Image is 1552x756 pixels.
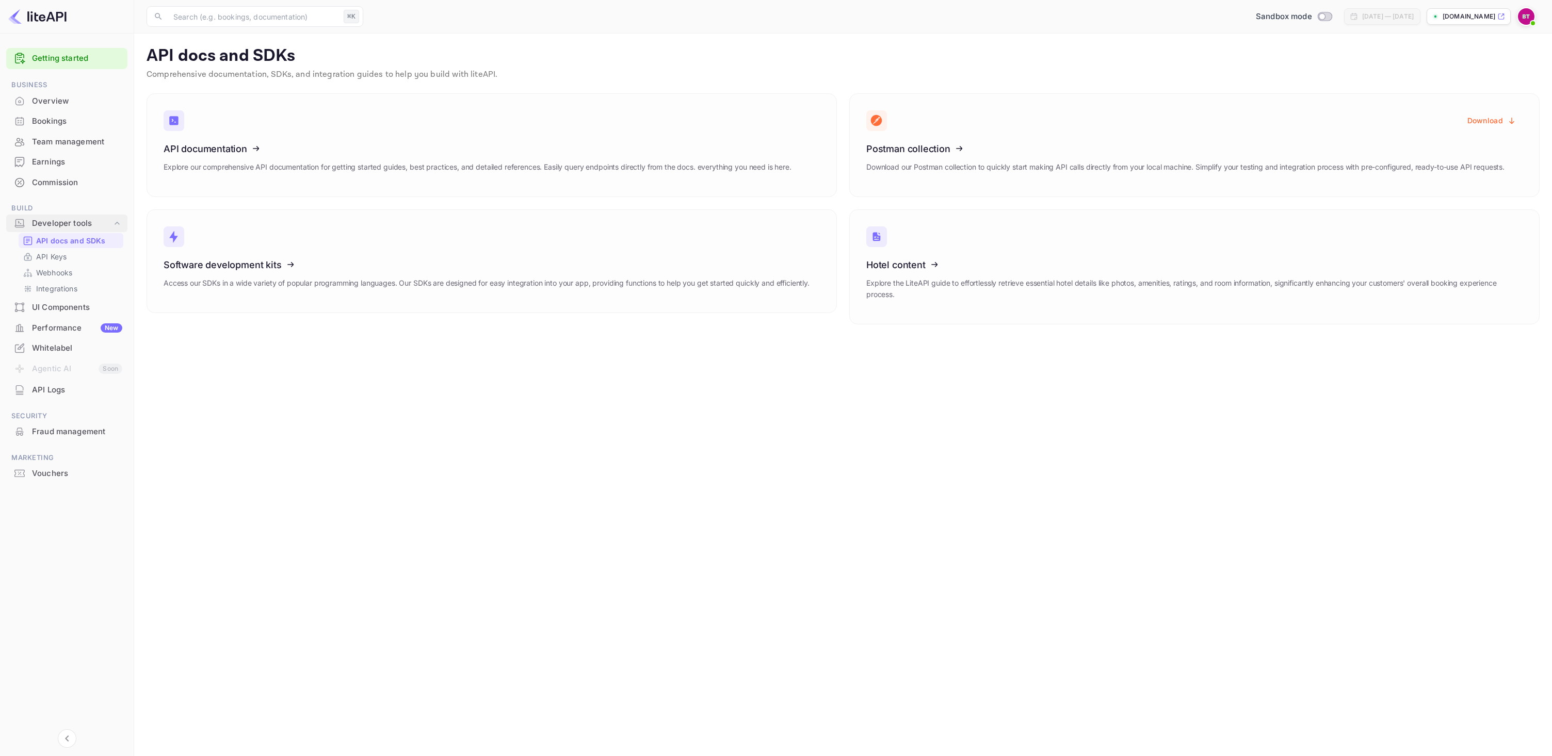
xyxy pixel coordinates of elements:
input: Search (e.g. bookings, documentation) [167,6,339,27]
a: Commission [6,173,127,192]
div: Developer tools [32,218,112,229]
a: API docs and SDKs [23,235,119,246]
div: Developer tools [6,215,127,233]
div: UI Components [32,302,122,314]
span: Build [6,203,127,214]
a: Team management [6,132,127,151]
p: Download our Postman collection to quickly start making API calls directly from your local machin... [866,161,1505,173]
span: Marketing [6,452,127,464]
a: PerformanceNew [6,318,127,337]
div: Bookings [32,116,122,127]
span: Sandbox mode [1256,11,1312,23]
a: Integrations [23,283,119,294]
div: Integrations [19,281,123,296]
a: Overview [6,91,127,110]
p: Explore the LiteAPI guide to effortlessly retrieve essential hotel details like photos, amenities... [866,277,1523,300]
div: Earnings [6,152,127,172]
a: API Logs [6,380,127,399]
div: Webhooks [19,265,123,280]
a: Getting started [32,53,122,64]
span: Security [6,410,127,422]
div: Team management [32,136,122,148]
a: Software development kitsAccess our SDKs in a wide variety of popular programming languages. Our ... [147,209,837,313]
div: PerformanceNew [6,318,127,338]
a: API documentationExplore our comprehensive API documentation for getting started guides, best pra... [147,93,837,197]
a: Bookings [6,111,127,130]
div: UI Components [6,298,127,318]
p: Webhooks [36,267,72,278]
div: New [101,323,122,333]
div: Performance [32,322,122,334]
div: Whitelabel [32,342,122,354]
a: Webhooks [23,267,119,278]
a: Hotel contentExplore the LiteAPI guide to effortlessly retrieve essential hotel details like phot... [849,209,1540,324]
div: Getting started [6,48,127,69]
div: Fraud management [32,426,122,438]
p: API docs and SDKs [36,235,106,246]
div: Earnings [32,156,122,168]
div: Overview [32,95,122,107]
div: Whitelabel [6,338,127,358]
p: [DOMAIN_NAME] [1443,12,1495,21]
a: Vouchers [6,464,127,483]
a: Earnings [6,152,127,171]
a: API Keys [23,251,119,262]
span: Business [6,79,127,91]
a: Whitelabel [6,338,127,357]
h3: Software development kits [164,259,810,270]
div: Fraud management [6,422,127,442]
div: ⌘K [344,10,359,23]
button: Download [1461,110,1523,130]
div: Switch to Production mode [1252,11,1336,23]
img: LiteAPI logo [8,8,67,25]
div: API Logs [6,380,127,400]
h3: Hotel content [866,259,1523,270]
div: Vouchers [6,464,127,484]
p: Comprehensive documentation, SDKs, and integration guides to help you build with liteAPI. [147,69,1540,81]
div: [DATE] — [DATE] [1362,12,1414,21]
div: API Logs [32,384,122,396]
p: Integrations [36,283,77,294]
div: Commission [6,173,127,193]
div: API Keys [19,249,123,264]
div: Commission [32,177,122,189]
div: Bookings [6,111,127,132]
p: Explore our comprehensive API documentation for getting started guides, best practices, and detai... [164,161,791,173]
p: API Keys [36,251,67,262]
h3: Postman collection [866,143,1505,154]
button: Collapse navigation [58,729,76,748]
img: Bookaweb Team [1518,8,1534,25]
a: Fraud management [6,422,127,441]
p: API docs and SDKs [147,46,1540,67]
p: Access our SDKs in a wide variety of popular programming languages. Our SDKs are designed for eas... [164,277,810,289]
a: UI Components [6,298,127,317]
div: Overview [6,91,127,111]
h3: API documentation [164,143,791,154]
div: Team management [6,132,127,152]
div: Vouchers [32,468,122,480]
div: API docs and SDKs [19,233,123,248]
